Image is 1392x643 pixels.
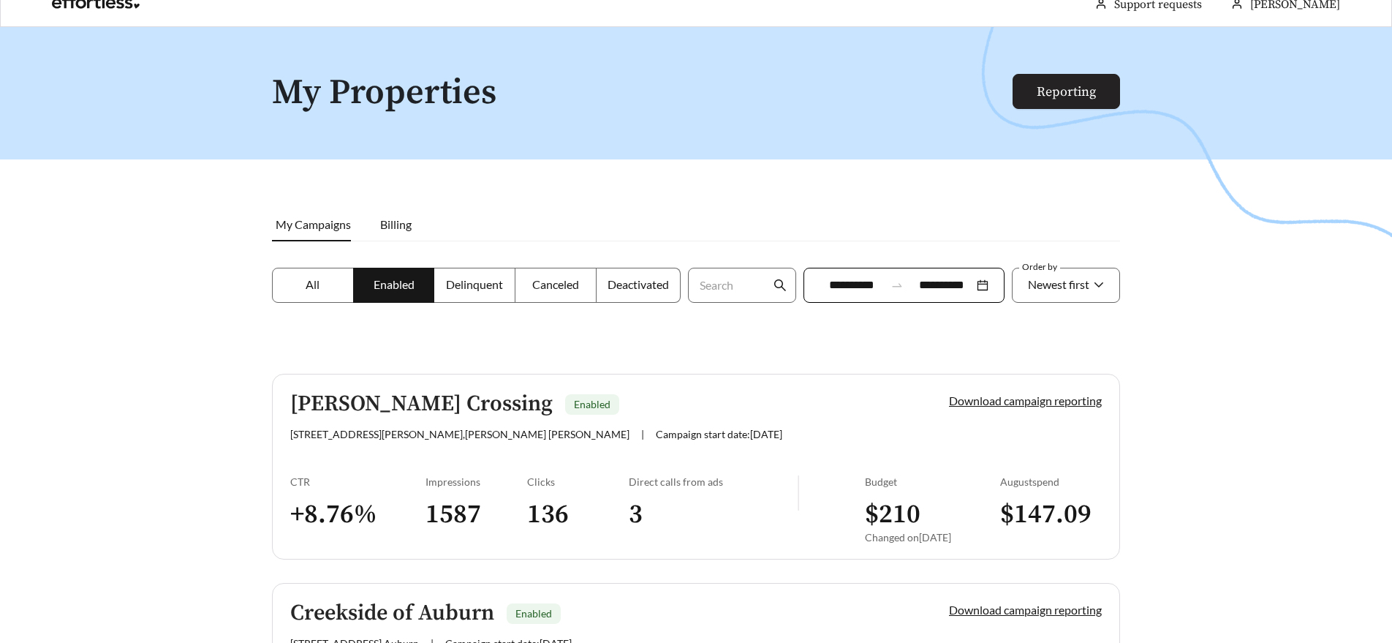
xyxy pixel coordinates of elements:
a: Download campaign reporting [949,394,1102,407]
img: line [798,475,799,511]
h5: [PERSON_NAME] Crossing [290,392,553,416]
h3: 1587 [425,498,527,531]
h3: $ 210 [865,498,1000,531]
span: Delinquent [446,277,503,291]
h5: Creekside of Auburn [290,601,494,625]
div: August spend [1000,475,1102,488]
span: Deactivated [608,277,669,291]
button: Reporting [1013,74,1120,109]
h3: + 8.76 % [290,498,425,531]
h3: 3 [629,498,798,531]
span: to [890,279,904,292]
a: Download campaign reporting [949,603,1102,617]
span: Newest first [1028,277,1089,291]
span: Enabled [574,398,610,410]
span: Canceled [532,277,579,291]
div: Clicks [527,475,629,488]
span: Enabled [515,607,552,620]
span: | [641,428,644,440]
a: Reporting [1037,83,1096,100]
span: search [773,279,787,292]
span: Enabled [374,277,415,291]
h3: $ 147.09 [1000,498,1102,531]
div: Budget [865,475,1000,488]
span: Billing [380,217,412,231]
span: All [306,277,319,291]
span: swap-right [890,279,904,292]
div: Changed on [DATE] [865,531,1000,544]
span: Campaign start date: [DATE] [656,428,782,440]
a: [PERSON_NAME] CrossingEnabled[STREET_ADDRESS][PERSON_NAME],[PERSON_NAME] [PERSON_NAME]|Campaign s... [272,374,1120,560]
div: Direct calls from ads [629,475,798,488]
div: Impressions [425,475,527,488]
span: [STREET_ADDRESS][PERSON_NAME] , [PERSON_NAME] [PERSON_NAME] [290,428,629,440]
h3: 136 [527,498,629,531]
h1: My Properties [272,74,1014,113]
span: My Campaigns [276,217,351,231]
div: CTR [290,475,425,488]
